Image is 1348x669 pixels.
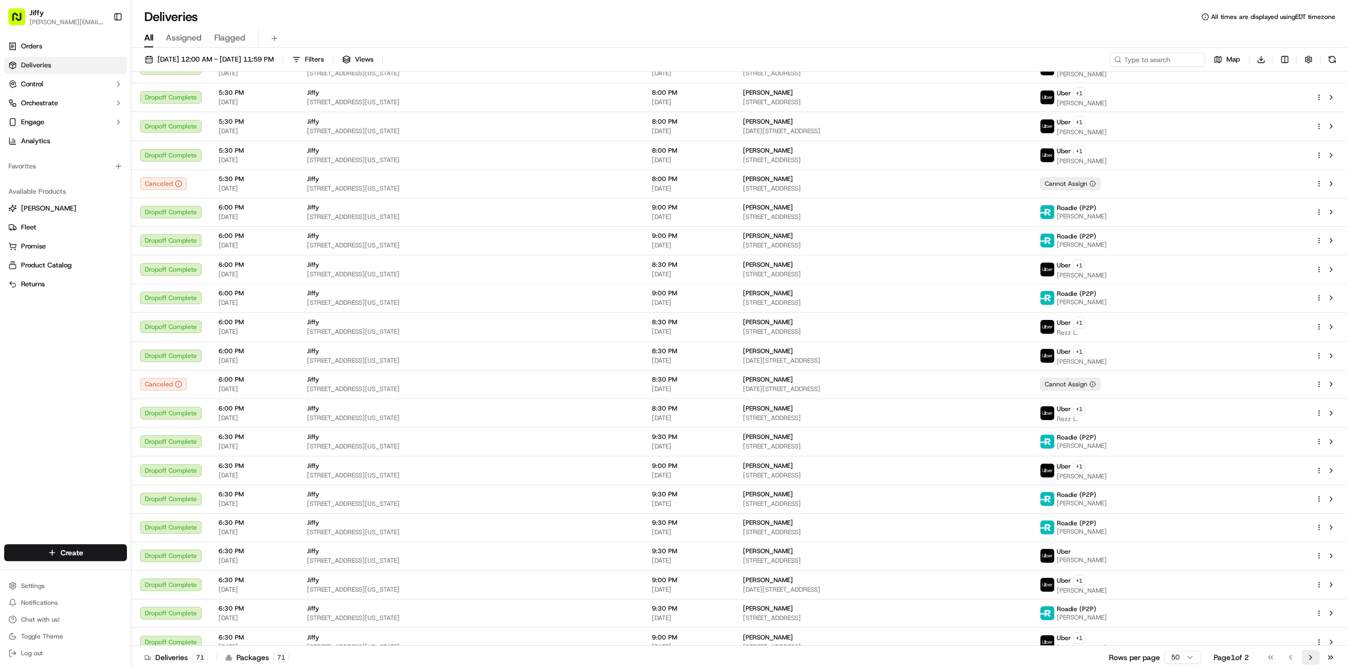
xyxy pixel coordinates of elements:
button: Control [4,76,127,93]
button: Settings [4,578,127,593]
button: Canceled [140,378,187,391]
span: Create [61,547,83,558]
button: Cannot Assign [1040,177,1101,190]
span: 6:30 PM [219,462,290,470]
span: Jiffy [307,433,319,441]
span: [PERSON_NAME] [1057,271,1107,279]
img: uber-new-logo.jpeg [1040,119,1054,133]
span: 6:30 PM [219,604,290,613]
span: 6:30 PM [219,490,290,498]
span: [STREET_ADDRESS][US_STATE] [307,213,635,221]
img: Nash [11,10,32,31]
button: +1 [1073,259,1085,271]
span: [DATE] [219,327,290,336]
span: [DATE] [219,414,290,422]
img: uber-new-logo.jpeg [1040,635,1054,649]
span: Jiffy [307,490,319,498]
span: Uber [1057,576,1071,585]
span: Roadie (P2P) [1057,605,1096,613]
span: [PERSON_NAME] [743,318,793,326]
span: [PERSON_NAME] [743,547,793,555]
span: Roadie (P2P) [1057,491,1096,499]
div: We're available if you need us! [36,111,133,119]
span: Roadie (P2P) [1057,519,1096,527]
button: Filters [288,52,329,67]
button: Jiffy[PERSON_NAME][EMAIL_ADDRESS][DOMAIN_NAME] [4,4,109,29]
span: [DATE] [219,556,290,565]
span: Jiffy [307,88,319,97]
span: 6:00 PM [219,203,290,212]
span: 8:30 PM [652,318,726,326]
span: [PERSON_NAME] [743,175,793,183]
span: Assigned [166,32,202,44]
span: [STREET_ADDRESS] [743,241,1023,249]
div: Favorites [4,158,127,175]
span: 6:00 PM [219,289,290,297]
span: [PERSON_NAME] [1057,472,1107,481]
span: [DATE] [219,184,290,193]
button: +1 [1073,116,1085,128]
span: [DATE] [652,556,726,565]
img: uber-new-logo.jpeg [1040,406,1054,420]
div: Available Products [4,183,127,200]
span: 6:30 PM [219,547,290,555]
img: uber-new-logo.jpeg [1040,148,1054,162]
a: Returns [8,279,123,289]
p: Welcome 👋 [11,42,192,58]
span: 9:30 PM [652,518,726,527]
span: Flagged [214,32,245,44]
div: 📗 [11,153,19,162]
span: Product Catalog [21,261,72,270]
span: [PERSON_NAME] [743,490,793,498]
span: All times are displayed using EDT timezone [1211,13,1335,21]
span: [PERSON_NAME] [743,375,793,384]
span: [DATE] [652,528,726,536]
span: [DATE][STREET_ADDRESS] [743,385,1023,393]
span: [DATE] [219,442,290,451]
span: API Documentation [100,152,169,163]
a: 💻API Documentation [85,148,173,167]
span: [PERSON_NAME] [1057,556,1107,564]
span: 5:30 PM [219,146,290,155]
span: Rezz L. [1057,328,1085,337]
span: [PERSON_NAME] [743,462,793,470]
span: [STREET_ADDRESS][US_STATE] [307,471,635,480]
img: roadie-logo-v2.jpg [1040,521,1054,534]
span: All [144,32,153,44]
button: Returns [4,276,127,293]
span: [PERSON_NAME] [1057,241,1107,249]
span: [DATE] [219,298,290,307]
span: [PERSON_NAME] [1057,613,1107,622]
span: 8:00 PM [652,175,726,183]
span: [DATE] [652,270,726,278]
img: roadie-logo-v2.jpg [1040,492,1054,506]
span: [PERSON_NAME] [743,604,793,613]
span: Jiffy [307,347,319,355]
span: [STREET_ADDRESS] [743,270,1023,278]
span: [DATE] [652,585,726,594]
span: 5:30 PM [219,175,290,183]
button: Product Catalog [4,257,127,274]
span: 5:30 PM [219,117,290,126]
button: Promise [4,238,127,255]
span: [DATE] [219,356,290,365]
span: [DATE][STREET_ADDRESS] [743,585,1023,594]
span: [STREET_ADDRESS][US_STATE] [307,528,635,536]
span: [DATE] [219,241,290,249]
button: Views [338,52,378,67]
span: [STREET_ADDRESS][US_STATE] [307,184,635,193]
span: [DATE] 12:00 AM - [DATE] 11:59 PM [157,55,274,64]
span: [STREET_ADDRESS] [743,500,1023,508]
span: [PERSON_NAME] [743,289,793,297]
span: [PERSON_NAME] [1057,357,1107,366]
span: [PERSON_NAME] [1057,527,1107,536]
span: [DATE] [652,184,726,193]
span: [PERSON_NAME] [743,232,793,240]
a: Orders [4,38,127,55]
span: Roadie (P2P) [1057,204,1096,212]
span: Roadie (P2P) [1057,433,1096,442]
span: [STREET_ADDRESS][US_STATE] [307,69,635,77]
button: +1 [1073,632,1085,644]
span: [STREET_ADDRESS][US_STATE] [307,127,635,135]
span: 8:30 PM [652,261,726,269]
